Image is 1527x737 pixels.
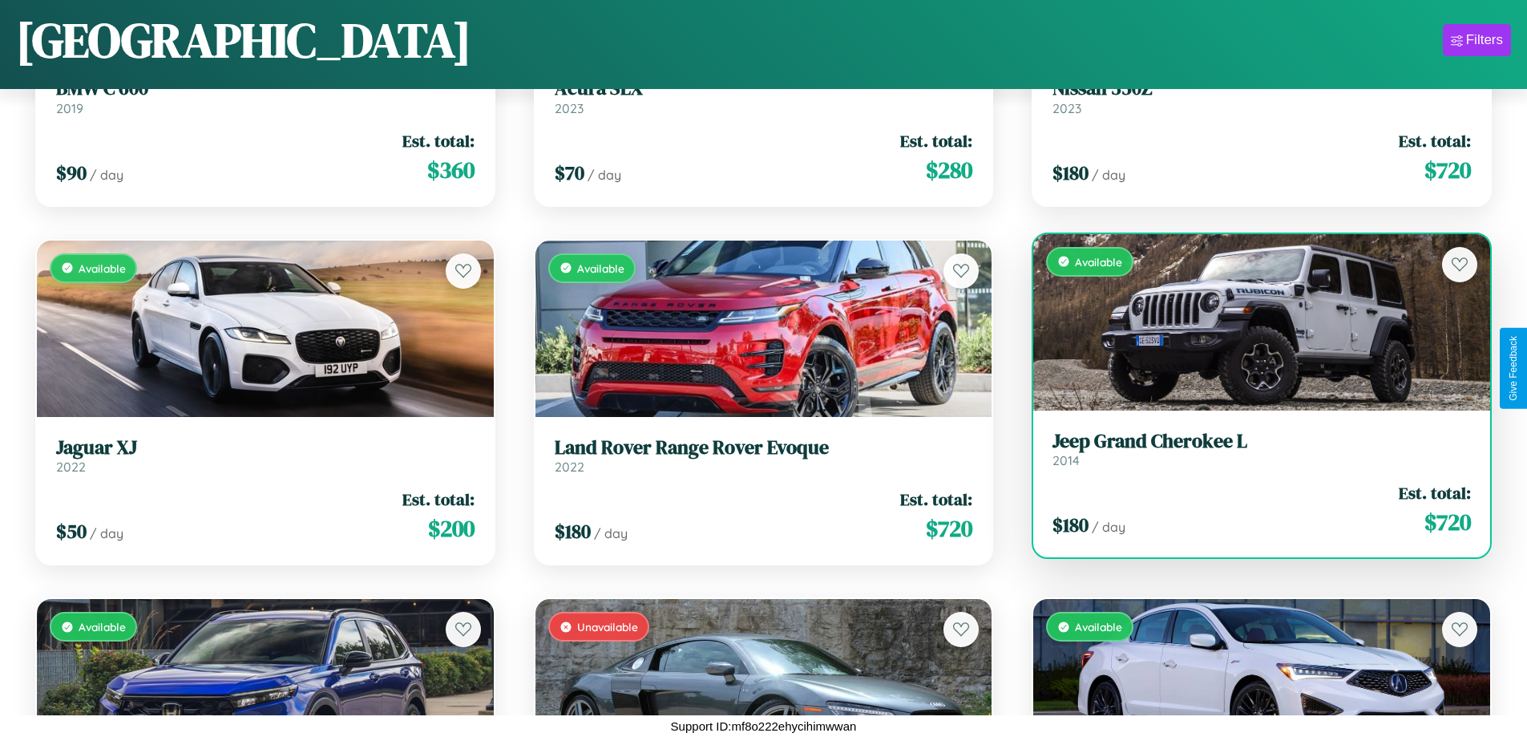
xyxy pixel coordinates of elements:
[1052,512,1089,538] span: $ 180
[90,167,123,183] span: / day
[427,154,475,186] span: $ 360
[402,488,475,511] span: Est. total:
[588,167,621,183] span: / day
[926,154,972,186] span: $ 280
[56,436,475,460] h3: Jaguar XJ
[926,512,972,545] span: $ 720
[555,436,973,460] h3: Land Rover Range Rover Evoque
[555,436,973,476] a: Land Rover Range Rover Evoque2022
[577,261,624,275] span: Available
[1052,160,1089,186] span: $ 180
[1092,519,1125,535] span: / day
[555,160,584,186] span: $ 70
[56,518,87,545] span: $ 50
[56,459,86,475] span: 2022
[56,77,475,100] h3: BMW C 600
[1052,430,1471,469] a: Jeep Grand Cherokee L2014
[1052,430,1471,453] h3: Jeep Grand Cherokee L
[555,100,584,116] span: 2023
[577,620,638,634] span: Unavailable
[1466,32,1503,48] div: Filters
[1052,452,1080,468] span: 2014
[1052,77,1471,116] a: Nissan 350Z2023
[56,436,475,476] a: Jaguar XJ2022
[1399,481,1471,504] span: Est. total:
[1075,620,1122,634] span: Available
[1424,506,1471,538] span: $ 720
[1052,77,1471,100] h3: Nissan 350Z
[428,512,475,545] span: $ 200
[90,525,123,541] span: / day
[555,77,973,116] a: Acura SLX2023
[79,261,126,275] span: Available
[1443,24,1511,56] button: Filters
[900,129,972,152] span: Est. total:
[1508,336,1519,401] div: Give Feedback
[1399,129,1471,152] span: Est. total:
[555,459,584,475] span: 2022
[56,77,475,116] a: BMW C 6002019
[555,77,973,100] h3: Acura SLX
[79,620,126,634] span: Available
[402,129,475,152] span: Est. total:
[56,100,83,116] span: 2019
[1092,167,1125,183] span: / day
[56,160,87,186] span: $ 90
[594,525,628,541] span: / day
[1075,255,1122,269] span: Available
[900,488,972,511] span: Est. total:
[671,715,857,737] p: Support ID: mf8o222ehycihimwwan
[1424,154,1471,186] span: $ 720
[555,518,591,545] span: $ 180
[1052,100,1081,116] span: 2023
[16,7,471,73] h1: [GEOGRAPHIC_DATA]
